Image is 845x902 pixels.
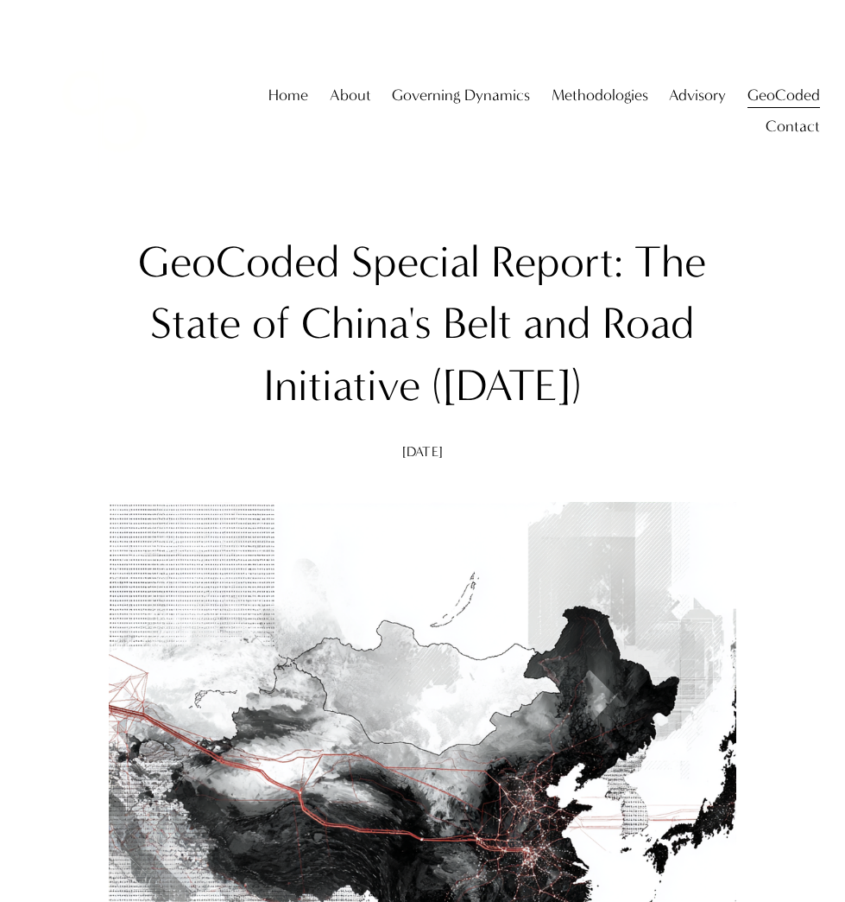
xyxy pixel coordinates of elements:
[766,111,820,143] a: folder dropdown
[402,443,443,460] span: [DATE]
[268,79,308,111] a: Home
[766,112,820,141] span: Contact
[552,79,648,111] a: folder dropdown
[330,81,371,110] span: About
[109,232,736,417] h1: GeoCoded Special Report: The State of China's Belt and Road Initiative ([DATE])
[747,81,820,110] span: GeoCoded
[392,79,530,111] a: folder dropdown
[330,79,371,111] a: folder dropdown
[25,32,184,191] img: Christopher Sanchez &amp; Co.
[552,81,648,110] span: Methodologies
[669,81,726,110] span: Advisory
[392,81,530,110] span: Governing Dynamics
[747,79,820,111] a: folder dropdown
[669,79,726,111] a: folder dropdown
